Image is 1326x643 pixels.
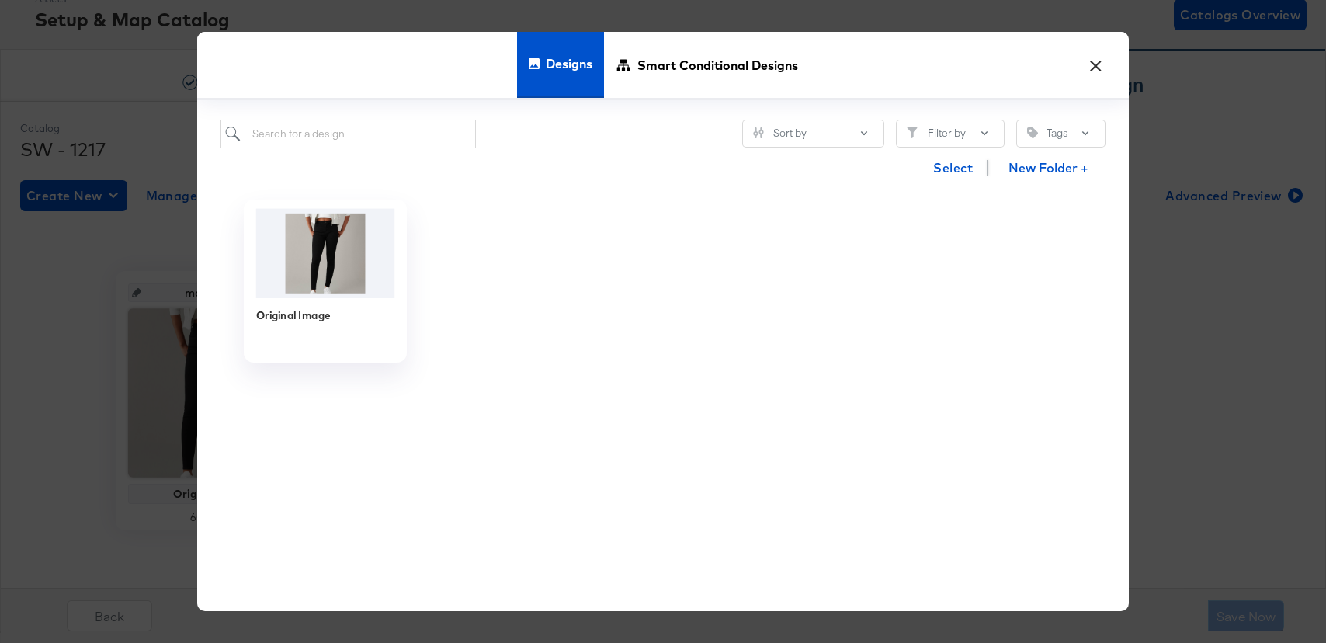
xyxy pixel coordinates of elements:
img: LYxBDsIgFETvMnaJhZTSJn_jzkuIIQ1Sa2KlAuqCcHdb4yTzJnmLyYjBgjCltETSXPPYX5o6WvdwfW39rPktrp2Hq9N8cF5z0... [256,208,395,297]
button: SlidersSort by [742,120,884,148]
button: Select [927,152,979,183]
span: Select [933,157,973,179]
button: FilterFilter by [896,120,1005,148]
span: Smart Conditional Designs [637,31,798,99]
svg: Tag [1027,127,1038,138]
span: Designs [546,30,592,98]
input: Search for a design [220,120,476,148]
div: Original Image [256,308,331,323]
div: Original Image [244,200,407,363]
button: × [1081,47,1109,75]
button: New Folder + [995,155,1102,184]
svg: Filter [907,127,918,138]
svg: Sliders [753,127,764,138]
button: TagTags [1016,120,1106,148]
